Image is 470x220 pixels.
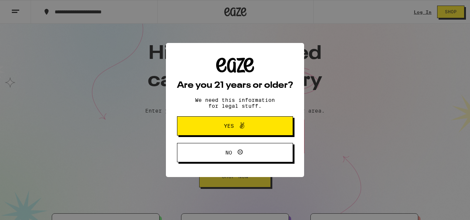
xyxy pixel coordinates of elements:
h2: Are you 21 years or older? [177,81,293,90]
button: No [177,143,293,162]
span: Hi. Need any help? [4,5,53,11]
p: We need this information for legal stuff. [189,97,281,109]
span: Yes [224,123,234,129]
span: No [225,150,232,155]
button: Yes [177,116,293,136]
